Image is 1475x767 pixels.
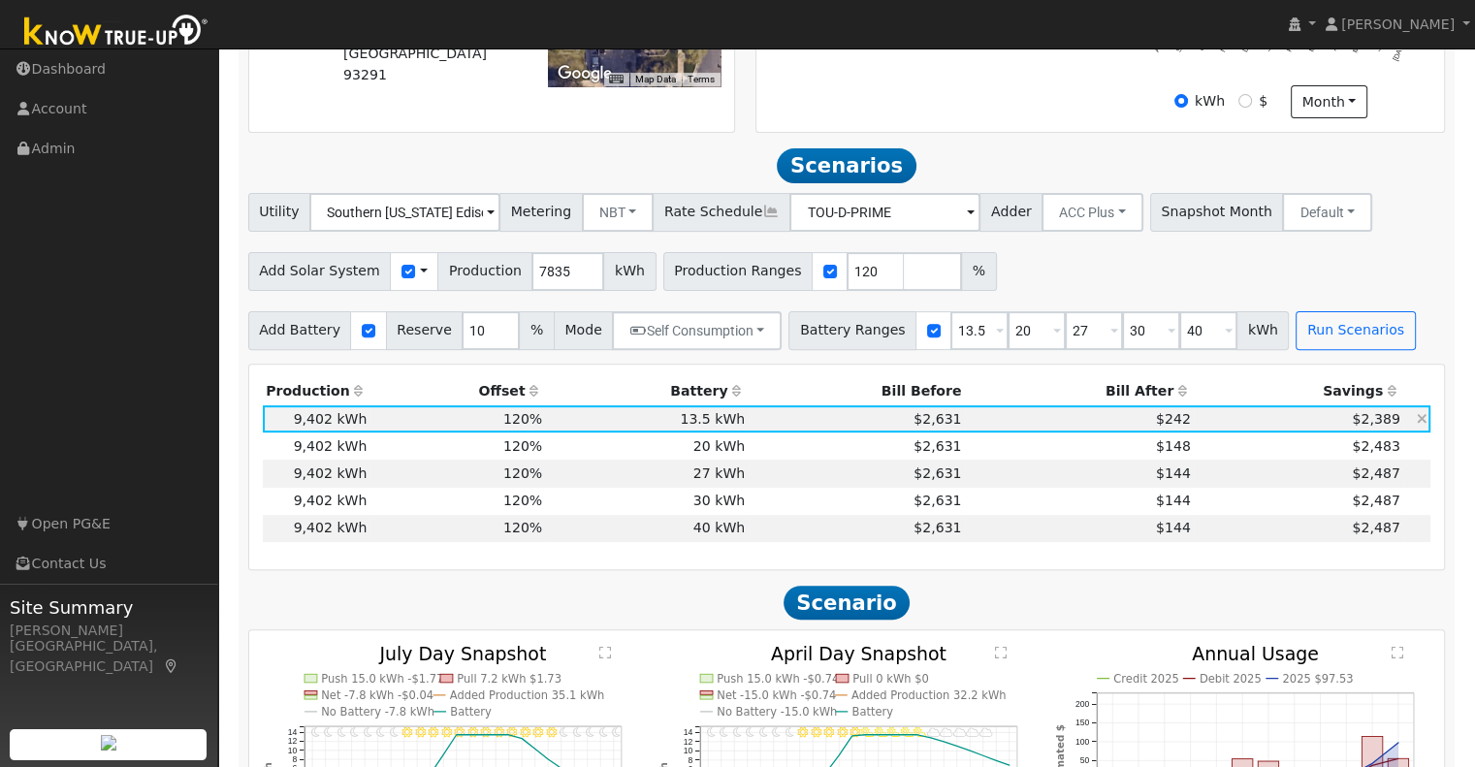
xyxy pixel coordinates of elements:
i: 10AM - Clear [441,726,452,737]
i: 5PM - Clear [532,726,543,737]
span: $148 [1156,438,1191,454]
i: 12PM - PartlyCloudy [862,726,876,737]
span: Rate Schedule [653,193,790,232]
text: Net -15.0 kWh -$0.74 [718,688,837,702]
div: [PERSON_NAME] [10,621,208,641]
text: 50 [1080,755,1090,765]
text: 100 [1075,736,1090,746]
span: kWh [1236,311,1289,350]
i: 5AM - Clear [773,726,781,737]
th: Production [263,378,370,405]
i: 9PM - MostlyCloudy [979,726,993,737]
i: 4PM - Clear [520,726,530,737]
i: 2AM - Clear [337,726,345,737]
span: Scenario [784,586,911,621]
text: 14 [287,727,297,737]
i: 8PM - MostlyCloudy [967,726,980,737]
button: Run Scenarios [1296,311,1415,350]
circle: onclick="" [467,733,470,736]
text: No Battery -15.0 kWh [718,705,838,719]
label: kWh [1195,91,1225,112]
span: [PERSON_NAME] [1341,16,1455,32]
circle: onclick="" [864,733,867,736]
span: Battery Ranges [788,311,916,350]
input: kWh [1174,94,1188,108]
circle: onclick="" [455,733,458,736]
circle: onclick="" [1396,756,1399,759]
span: Add Solar System [248,252,392,291]
span: 120% [503,520,542,535]
i: 3AM - Clear [350,726,358,737]
text: Push 15.0 kWh -$0.74 [718,671,840,685]
circle: onclick="" [1396,741,1399,744]
th: Bill After [965,378,1194,405]
span: $144 [1156,493,1191,508]
span: Savings [1323,383,1383,399]
img: retrieve [101,735,116,751]
text: Battery [852,705,894,719]
text: 10 [684,746,693,755]
circle: onclick="" [995,758,998,761]
circle: onclick="" [441,752,444,755]
circle: onclick="" [890,733,893,736]
i: 3PM - Clear [506,726,517,737]
text: [DATE] [1392,39,1409,63]
circle: onclick="" [943,740,946,743]
span: $2,631 [914,465,961,481]
i: 1AM - MostlyClear [721,726,728,737]
span: $144 [1156,465,1191,481]
i: 3PM - PartlyCloudy [901,726,914,737]
circle: onclick="" [850,734,853,737]
circle: onclick="" [494,733,497,736]
circle: onclick="" [520,736,523,739]
i: 3AM - MostlyClear [747,726,754,737]
i: 6PM - MostlyCloudy [941,726,954,737]
text: Annual Usage [1192,642,1319,663]
span: 120% [503,438,542,454]
span: $2,631 [914,493,961,508]
text: Oct [1198,39,1210,52]
span: % [961,252,996,291]
i: 4PM - PartlyCloudy [914,726,928,737]
button: month [1291,85,1367,118]
text: 2025 $97.53 [1283,671,1354,685]
td: 9,402 kWh [263,488,370,515]
span: Mode [554,311,613,350]
span: $2,487 [1352,520,1399,535]
circle: onclick="" [877,733,880,736]
span: $242 [1156,411,1191,427]
i: 12PM - Clear [467,726,478,737]
span: 120% [503,411,542,427]
button: Keyboard shortcuts [609,73,623,86]
span: $144 [1156,520,1191,535]
span: $2,487 [1352,493,1399,508]
text: July Day Snapshot [378,642,546,663]
text: Nov [1219,38,1233,53]
circle: onclick="" [1009,763,1011,766]
span: Snapshot Month [1150,193,1284,232]
i: 1AM - Clear [324,726,332,737]
span: $2,631 [914,438,961,454]
td: 27 kWh [546,460,749,487]
text: Added Production 32.2 kWh [851,688,1007,702]
td: 9,402 kWh [263,405,370,432]
i: 8PM - Clear [573,726,581,737]
text: Battery [450,705,492,719]
i: 9AM - MostlyClear [824,726,835,737]
span: $2,483 [1352,438,1399,454]
i: 10PM - Clear [599,726,607,737]
input: $ [1238,94,1252,108]
circle: onclick="" [982,753,985,756]
th: Bill Before [749,378,965,405]
circle: onclick="" [838,753,841,756]
label: $ [1259,91,1267,112]
span: $2,487 [1352,465,1399,481]
a: Hide scenario [1417,411,1427,427]
td: 9,402 kWh [263,432,370,460]
text: 150 [1075,718,1090,727]
text: Apr [1331,38,1343,52]
circle: onclick="" [481,733,484,736]
i: 7AM - Clear [798,726,809,737]
th: Offset [370,378,546,405]
i: 5AM - Clear [376,726,384,737]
